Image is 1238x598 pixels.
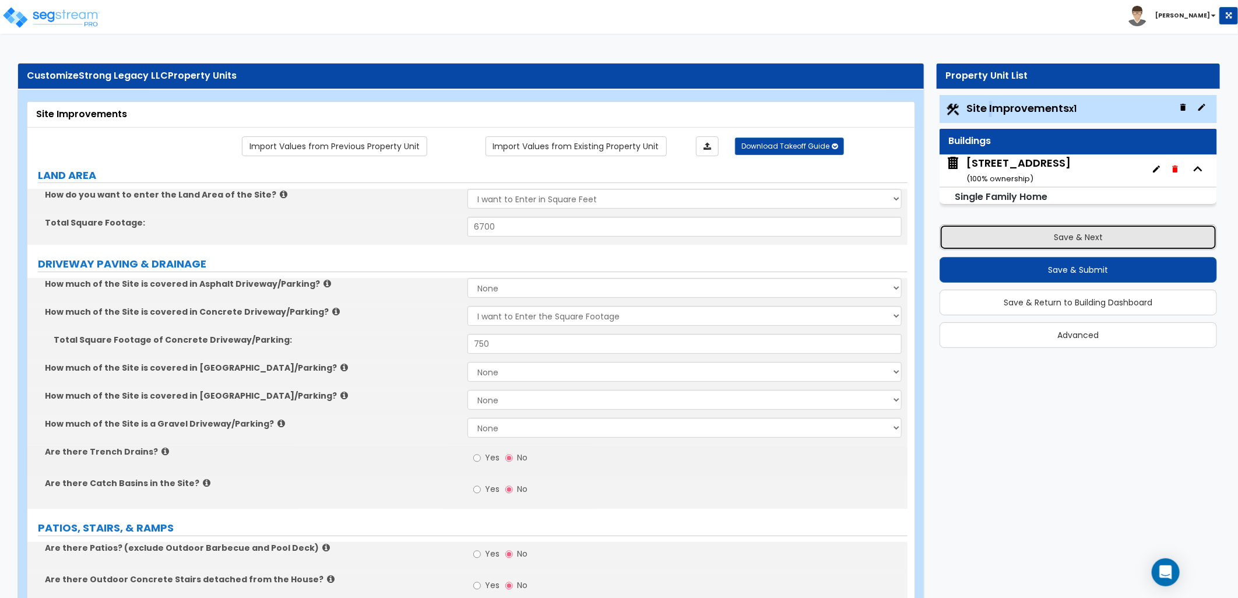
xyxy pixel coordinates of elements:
[505,579,513,592] input: No
[940,257,1217,283] button: Save & Submit
[242,136,427,156] a: Import the dynamic attribute values from previous properties.
[485,452,500,463] span: Yes
[485,548,500,560] span: Yes
[517,579,527,591] span: No
[948,135,1208,148] div: Buildings
[45,390,459,402] label: How much of the Site is covered in [GEOGRAPHIC_DATA]/Parking?
[940,224,1217,250] button: Save & Next
[473,548,481,561] input: Yes
[505,483,513,496] input: No
[473,579,481,592] input: Yes
[945,69,1211,83] div: Property Unit List
[203,479,210,487] i: click for more info!
[45,477,459,489] label: Are there Catch Basins in the Site?
[945,102,961,117] img: Construction.png
[45,217,459,228] label: Total Square Footage:
[517,452,527,463] span: No
[36,108,906,121] div: Site Improvements
[340,363,348,372] i: click for more info!
[473,483,481,496] input: Yes
[966,101,1077,115] span: Site Improvements
[945,156,1071,185] span: 1282 Eagles View Lane
[38,168,908,183] label: LAND AREA
[161,447,169,456] i: click for more info!
[485,579,500,591] span: Yes
[940,322,1217,348] button: Advanced
[940,290,1217,315] button: Save & Return to Building Dashboard
[966,156,1071,185] div: [STREET_ADDRESS]
[735,138,844,155] button: Download Takeoff Guide
[340,391,348,400] i: click for more info!
[1152,558,1180,586] div: Open Intercom Messenger
[696,136,719,156] a: Import the dynamic attributes value through Excel sheet
[322,543,330,552] i: click for more info!
[45,418,459,430] label: How much of the Site is a Gravel Driveway/Parking?
[486,136,667,156] a: Import the dynamic attribute values from existing properties.
[45,278,459,290] label: How much of the Site is covered in Asphalt Driveway/Parking?
[38,520,908,536] label: PATIOS, STAIRS, & RAMPS
[1127,6,1148,26] img: avatar.png
[280,190,287,199] i: click for more info!
[38,256,908,272] label: DRIVEWAY PAVING & DRAINAGE
[1069,103,1077,115] small: x1
[966,173,1033,184] small: ( 100 % ownership)
[45,574,459,585] label: Are there Outdoor Concrete Stairs detached from the House?
[332,307,340,316] i: click for more info!
[505,548,513,561] input: No
[485,483,500,495] span: Yes
[945,156,961,171] img: building.svg
[1155,11,1210,20] b: [PERSON_NAME]
[2,6,101,29] img: logo_pro_r.png
[955,190,1047,203] small: Single Family Home
[27,69,915,83] div: Customize Property Units
[45,446,459,458] label: Are there Trench Drains?
[505,452,513,465] input: No
[54,334,459,346] label: Total Square Footage of Concrete Driveway/Parking:
[323,279,331,288] i: click for more info!
[45,189,459,200] label: How do you want to enter the Land Area of the Site?
[79,69,168,82] span: Strong Legacy LLC
[517,548,527,560] span: No
[277,419,285,428] i: click for more info!
[473,452,481,465] input: Yes
[517,483,527,495] span: No
[327,575,335,583] i: click for more info!
[45,362,459,374] label: How much of the Site is covered in [GEOGRAPHIC_DATA]/Parking?
[45,306,459,318] label: How much of the Site is covered in Concrete Driveway/Parking?
[741,141,829,151] span: Download Takeoff Guide
[45,542,459,554] label: Are there Patios? (exclude Outdoor Barbecue and Pool Deck)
